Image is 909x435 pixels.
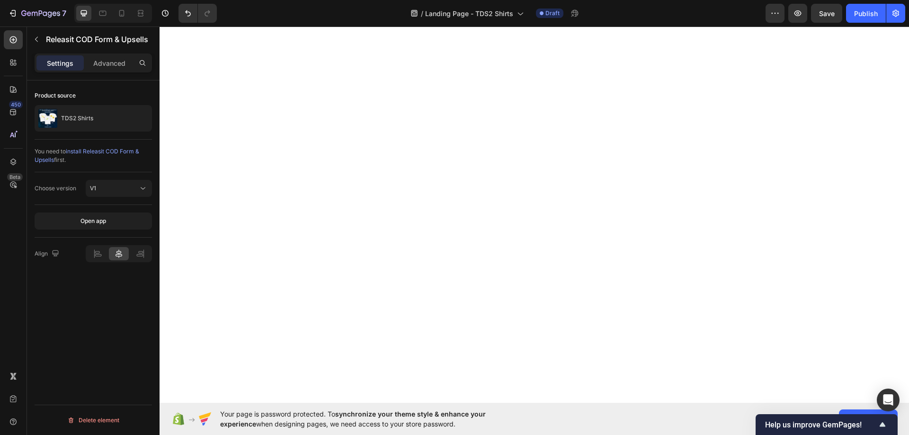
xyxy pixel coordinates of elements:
p: TDS2 Shirts [61,115,93,122]
button: Allow access [839,409,898,428]
div: Beta [7,173,23,181]
button: Save [811,4,842,23]
div: 450 [9,101,23,108]
div: Open app [80,217,106,225]
p: 7 [62,8,66,19]
div: Open Intercom Messenger [877,389,900,411]
div: You need to first. [35,147,152,164]
button: Open app [35,213,152,230]
span: Your page is password protected. To when designing pages, we need access to your store password. [220,409,523,429]
div: Product source [35,91,76,100]
iframe: Design area [160,27,909,403]
span: install Releasit COD Form & Upsells [35,148,139,163]
div: Undo/Redo [178,4,217,23]
span: Landing Page - TDS2 Shirts [425,9,513,18]
span: V1 [90,185,96,192]
div: Choose version [35,184,76,193]
div: Publish [854,9,878,18]
p: Settings [47,58,73,68]
span: / [421,9,423,18]
button: Delete element [35,413,152,428]
button: V1 [86,180,152,197]
button: 7 [4,4,71,23]
span: Help us improve GemPages! [765,420,877,429]
button: Publish [846,4,886,23]
div: Delete element [67,415,119,426]
span: synchronize your theme style & enhance your experience [220,410,486,428]
span: Save [819,9,835,18]
p: Advanced [93,58,125,68]
div: Align [35,248,61,260]
p: Releasit COD Form & Upsells [46,34,148,45]
button: Show survey - Help us improve GemPages! [765,419,888,430]
span: Draft [545,9,560,18]
img: product feature img [38,109,57,128]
